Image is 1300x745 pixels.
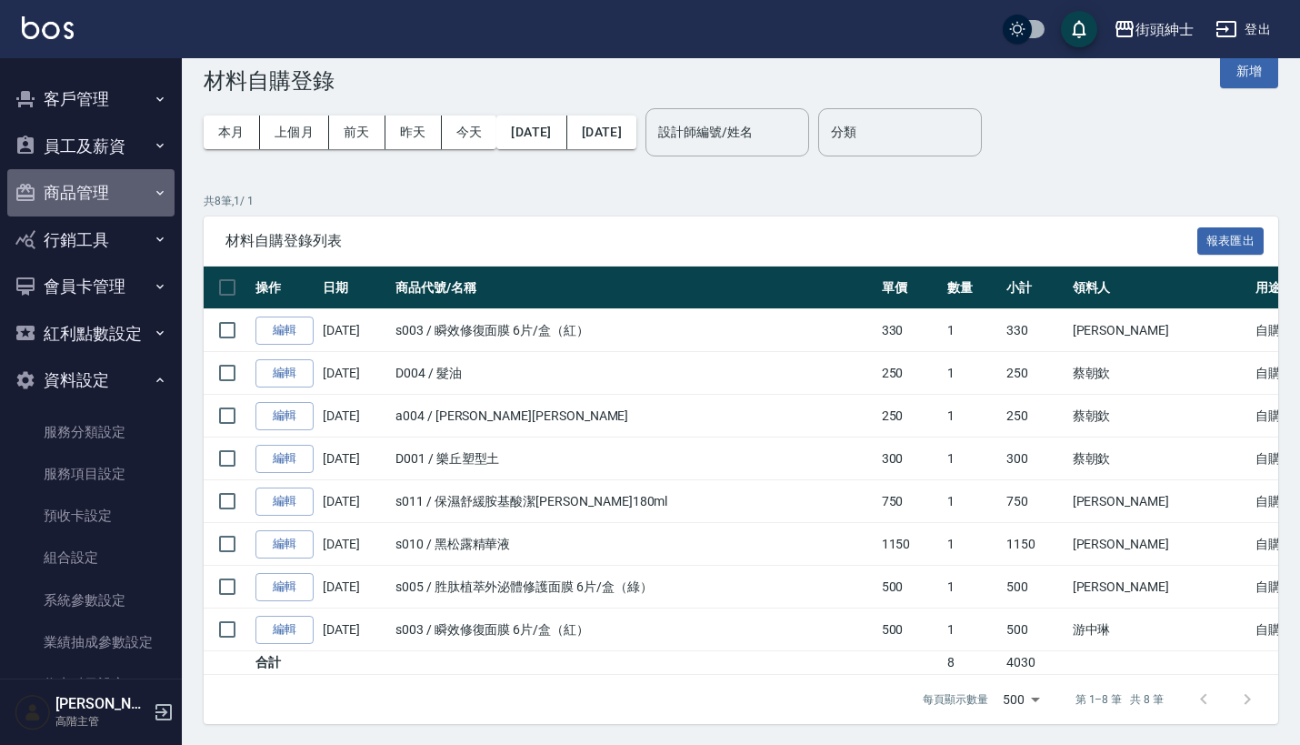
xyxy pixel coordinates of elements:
img: Logo [22,16,74,39]
td: 500 [877,609,943,651]
button: 前天 [329,116,385,149]
td: 4030 [1002,651,1067,675]
td: 250 [877,352,943,395]
td: [DATE] [318,395,391,438]
button: [DATE] [496,116,566,149]
td: [DATE] [318,352,391,395]
td: [DATE] [318,480,391,523]
td: s010 / 黑松露精華液 [391,523,877,566]
td: 合計 [251,651,318,675]
td: 250 [1002,352,1067,395]
td: 1 [943,438,1003,480]
td: s003 / 瞬效修復面膜 6片/盒（紅） [391,609,877,651]
td: 1150 [1002,523,1067,566]
p: 共 8 筆, 1 / 1 [204,193,1278,209]
a: 編輯 [255,359,314,388]
td: 蔡朝欽 [1068,395,1251,438]
h3: 材料自購登錄 [204,68,335,94]
td: 500 [1002,609,1067,651]
button: 紅利點數設定 [7,310,175,357]
td: 250 [1002,395,1067,438]
button: 行銷工具 [7,216,175,264]
td: [DATE] [318,309,391,352]
button: 上個月 [260,116,329,149]
button: 今天 [442,116,497,149]
p: 高階主管 [55,713,148,730]
td: 蔡朝欽 [1068,438,1251,480]
a: 編輯 [255,402,314,430]
button: [DATE] [567,116,636,149]
th: 領料人 [1068,267,1251,309]
td: 330 [877,309,943,352]
div: 街頭紳士 [1135,18,1194,41]
a: 業績抽成參數設定 [7,621,175,663]
td: 300 [1002,438,1067,480]
h5: [PERSON_NAME] [55,695,148,713]
img: Person [15,694,51,730]
div: 500 [995,675,1046,724]
td: [PERSON_NAME] [1068,309,1251,352]
a: 預收卡設定 [7,495,175,537]
td: 8 [943,651,1003,675]
button: 會員卡管理 [7,263,175,310]
td: 1 [943,309,1003,352]
td: [DATE] [318,438,391,480]
td: 1 [943,395,1003,438]
td: [PERSON_NAME] [1068,480,1251,523]
th: 商品代號/名稱 [391,267,877,309]
td: 500 [877,566,943,609]
button: 資料設定 [7,357,175,404]
td: D004 / 髮油 [391,352,877,395]
td: 500 [1002,566,1067,609]
a: 服務分類設定 [7,411,175,453]
button: 街頭紳士 [1106,11,1201,48]
td: 330 [1002,309,1067,352]
td: s005 / 胜肽植萃外泌體修護面膜 6片/盒（綠） [391,566,877,609]
a: 編輯 [255,317,314,345]
th: 數量 [943,267,1003,309]
td: [DATE] [318,523,391,566]
a: 編輯 [255,530,314,559]
span: 材料自購登錄列表 [225,232,1197,250]
th: 日期 [318,267,391,309]
td: s003 / 瞬效修復面膜 6片/盒（紅） [391,309,877,352]
td: D001 / 樂丘塑型土 [391,438,877,480]
td: a004 / [PERSON_NAME][PERSON_NAME] [391,395,877,438]
td: 750 [877,480,943,523]
a: 編輯 [255,616,314,644]
td: 1 [943,566,1003,609]
td: 750 [1002,480,1067,523]
td: [DATE] [318,609,391,651]
button: 報表匯出 [1197,227,1265,256]
button: 昨天 [385,116,442,149]
a: 報表匯出 [1197,231,1265,248]
a: 收支科目設定 [7,663,175,705]
td: 300 [877,438,943,480]
button: 商品管理 [7,169,175,216]
button: save [1061,11,1097,47]
td: s011 / 保濕舒緩胺基酸潔[PERSON_NAME]180ml [391,480,877,523]
button: 本月 [204,116,260,149]
td: 1150 [877,523,943,566]
td: 1 [943,609,1003,651]
td: 1 [943,352,1003,395]
button: 員工及薪資 [7,123,175,170]
th: 小計 [1002,267,1067,309]
td: [PERSON_NAME] [1068,523,1251,566]
th: 操作 [251,267,318,309]
td: 蔡朝欽 [1068,352,1251,395]
a: 系統參數設定 [7,579,175,621]
td: [DATE] [318,566,391,609]
p: 每頁顯示數量 [923,691,988,708]
button: 登出 [1208,13,1278,46]
td: 1 [943,523,1003,566]
td: 250 [877,395,943,438]
td: 游中琳 [1068,609,1251,651]
a: 新增 [1220,62,1278,79]
td: [PERSON_NAME] [1068,566,1251,609]
a: 編輯 [255,488,314,516]
a: 編輯 [255,573,314,601]
a: 編輯 [255,445,314,473]
button: 客戶管理 [7,76,175,123]
p: 第 1–8 筆 共 8 筆 [1075,691,1164,708]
